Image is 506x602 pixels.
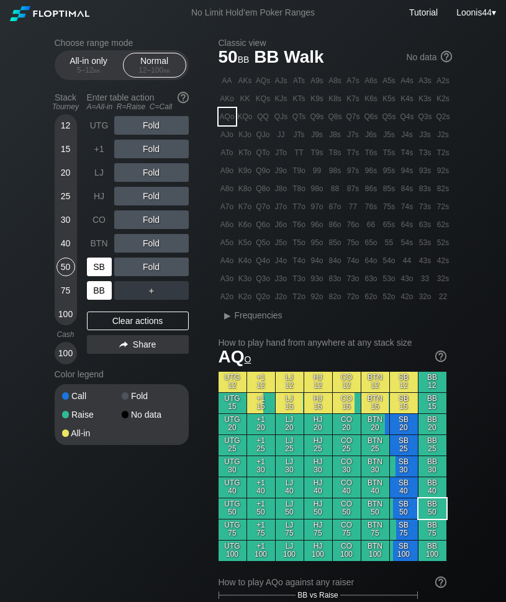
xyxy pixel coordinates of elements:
div: KQs [255,90,272,107]
div: 54o [381,252,398,269]
div: K4o [237,252,254,269]
div: BB 25 [418,435,446,456]
div: 77 [345,198,362,215]
div: UTG 100 [219,541,246,561]
div: AJo [219,126,236,143]
div: 33 [417,270,434,287]
div: CO 40 [333,477,361,498]
div: A4s [399,72,416,89]
div: 50 [56,258,75,276]
div: Q2s [435,108,452,125]
div: 43s [417,252,434,269]
div: SB 15 [390,393,418,413]
div: 97s [345,162,362,179]
div: BB 50 [418,498,446,519]
div: 53o [381,270,398,287]
div: J7o [273,198,290,215]
div: QTo [255,144,272,161]
div: LJ 50 [276,498,304,519]
div: HJ 12 [304,372,332,392]
div: HJ 20 [304,414,332,434]
div: 84o [327,252,344,269]
div: K8o [237,180,254,197]
div: 97o [309,198,326,215]
div: Fold [114,163,189,182]
div: 98o [309,180,326,197]
div: HJ 15 [304,393,332,413]
a: Tutorial [409,7,438,17]
div: 82o [327,288,344,305]
div: J7s [345,126,362,143]
div: Q6s [363,108,380,125]
div: LJ 25 [276,435,304,456]
div: 87o [327,198,344,215]
div: SB 75 [390,519,418,540]
div: Q3s [417,108,434,125]
div: 25 [56,187,75,205]
div: 5 – 12 [63,66,115,74]
div: 64o [363,252,380,269]
div: 54s [399,234,416,251]
div: Tourney [50,102,82,111]
div: 64s [399,216,416,233]
div: T8s [327,144,344,161]
div: T4o [291,252,308,269]
div: Fold [122,392,181,400]
div: A2o [219,288,236,305]
div: T7o [291,198,308,215]
div: 22 [435,288,452,305]
div: LJ 30 [276,456,304,477]
div: 96s [363,162,380,179]
img: Floptimal logo [10,6,89,21]
div: Cash [50,330,82,339]
div: LJ [87,163,112,182]
div: 43o [399,270,416,287]
div: Q2o [255,288,272,305]
span: o [245,351,251,365]
div: 42s [435,252,452,269]
div: 85s [381,180,398,197]
div: J4o [273,252,290,269]
div: J9s [309,126,326,143]
div: ▾ [453,6,497,19]
div: BTN [87,234,112,253]
div: 15 [56,140,75,158]
div: BTN 50 [361,498,389,519]
div: A8s [327,72,344,89]
div: K2o [237,288,254,305]
div: 100 [56,344,75,362]
div: K7s [345,90,362,107]
div: Q3o [255,270,272,287]
div: UTG 75 [219,519,246,540]
div: Q5o [255,234,272,251]
div: T2s [435,144,452,161]
div: A8o [219,180,236,197]
div: 55 [381,234,398,251]
div: T7s [345,144,362,161]
div: KK [237,90,254,107]
div: AQo [219,108,236,125]
div: 96o [309,216,326,233]
div: J8o [273,180,290,197]
div: A3o [219,270,236,287]
div: LJ 20 [276,414,304,434]
div: +1 75 [247,519,275,540]
div: Raise [62,410,122,419]
div: J2s [435,126,452,143]
div: Fold [114,187,189,205]
div: CO 15 [333,393,361,413]
div: J6s [363,126,380,143]
div: AJs [273,72,290,89]
div: 40 [56,234,75,253]
div: No data [406,52,451,63]
div: LJ 75 [276,519,304,540]
div: 92s [435,162,452,179]
div: QQ [255,108,272,125]
div: KTo [237,144,254,161]
div: T2o [291,288,308,305]
div: T5s [381,144,398,161]
div: UTG 50 [219,498,246,519]
div: +1 12 [247,372,275,392]
div: K4s [399,90,416,107]
img: help.32db89a4.svg [176,91,190,104]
